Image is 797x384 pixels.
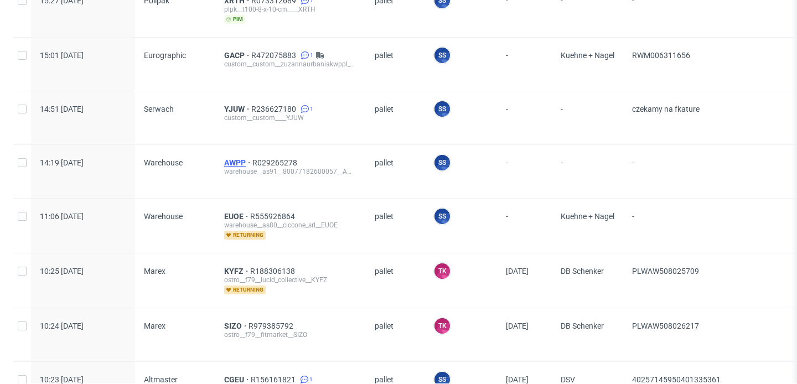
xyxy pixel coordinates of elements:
a: YJUW [224,105,251,113]
span: [DATE] [506,267,529,276]
span: 10:24 [DATE] [40,321,84,330]
span: - [561,105,614,131]
span: returning [224,231,266,240]
span: 1 [310,51,313,60]
a: 1 [298,105,313,113]
span: 15:01 [DATE] [40,51,84,60]
span: - [506,105,543,131]
figcaption: SS [434,155,450,170]
span: [DATE] [506,375,529,384]
span: Warehouse [144,158,183,167]
figcaption: TK [434,263,450,279]
figcaption: SS [434,209,450,224]
span: 10:23 [DATE] [40,375,84,384]
span: pallet [375,51,416,77]
a: EUOE [224,212,250,221]
span: DB Schenker [561,267,614,294]
span: pallet [375,321,416,348]
span: Marex [144,321,165,330]
div: custom__custom__zuzannaurbaniakwppl__GACP [224,60,357,69]
a: 1 [298,375,313,384]
span: Altmaster [144,375,178,384]
span: pallet [375,267,416,294]
span: returning [224,286,266,294]
span: - [506,158,543,185]
span: 1 [309,375,313,384]
div: custom__custom____YJUW [224,113,357,122]
a: R156161821 [251,375,298,384]
div: plpk__t100-8-x-10-cm____XRTH [224,5,357,14]
div: ostro__f79__lucid_collective__KYFZ [224,276,357,284]
span: [DATE] [506,321,529,330]
a: SIZO [224,321,249,330]
a: R029265278 [252,158,299,167]
span: pallet [375,158,416,185]
span: 11:06 [DATE] [40,212,84,221]
span: RWM006311656 [632,51,690,60]
span: Kuehne + Nagel [561,212,614,240]
div: warehouse__as80__ciccone_srl__EUOE [224,221,357,230]
a: R188306138 [250,267,297,276]
span: 14:19 [DATE] [40,158,84,167]
span: pim [224,15,245,24]
figcaption: SS [434,101,450,117]
a: KYFZ [224,267,250,276]
span: - [506,212,543,240]
span: pallet [375,212,416,240]
span: PLWAW508026217 [632,321,699,330]
span: Kuehne + Nagel [561,51,614,77]
a: R555926864 [250,212,297,221]
span: DB Schenker [561,321,614,348]
span: PLWAW508025709 [632,267,699,276]
div: ostro__f79__fitmarket__SIZO [224,330,357,339]
a: R979385792 [249,321,296,330]
figcaption: SS [434,48,450,63]
span: - [506,51,543,77]
span: Marex [144,267,165,276]
span: czekamy na fkature [632,105,700,113]
span: - [561,158,614,185]
span: Warehouse [144,212,183,221]
span: 40257145950401335361 [632,375,721,384]
span: 10:25 [DATE] [40,267,84,276]
span: pallet [375,105,416,131]
a: 1 [298,51,313,60]
a: GACP [224,51,251,60]
span: Eurographic [144,51,186,60]
a: R472075883 [251,51,298,60]
a: R236627180 [251,105,298,113]
span: 1 [310,105,313,113]
div: warehouse__as91__80077182600057__AWPP [224,167,357,176]
figcaption: TK [434,318,450,334]
a: AWPP [224,158,252,167]
a: CGEU [224,375,251,384]
span: 14:51 [DATE] [40,105,84,113]
span: Serwach [144,105,174,113]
